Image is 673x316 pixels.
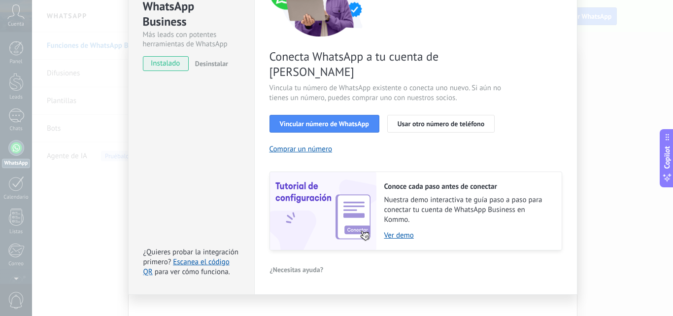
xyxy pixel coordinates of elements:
span: Vincula tu número de WhatsApp existente o conecta uno nuevo. Si aún no tienes un número, puedes c... [269,83,504,103]
span: para ver cómo funciona. [155,267,230,277]
span: Usar otro número de teléfono [398,120,484,127]
span: Nuestra demo interactiva te guía paso a paso para conectar tu cuenta de WhatsApp Business en Kommo. [384,195,552,225]
button: Comprar un número [269,144,333,154]
a: Escanea el código QR [143,257,230,277]
button: Desinstalar [191,56,228,71]
button: Usar otro número de teléfono [387,115,495,133]
span: instalado [143,56,188,71]
span: Vincular número de WhatsApp [280,120,369,127]
button: Vincular número de WhatsApp [269,115,379,133]
span: ¿Necesitas ayuda? [270,266,324,273]
div: Más leads con potentes herramientas de WhatsApp [143,30,240,49]
a: Ver demo [384,231,552,240]
span: ¿Quieres probar la integración primero? [143,247,239,267]
span: Copilot [662,146,672,169]
span: Desinstalar [195,59,228,68]
span: Conecta WhatsApp a tu cuenta de [PERSON_NAME] [269,49,504,79]
h2: Conoce cada paso antes de conectar [384,182,552,191]
button: ¿Necesitas ayuda? [269,262,324,277]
